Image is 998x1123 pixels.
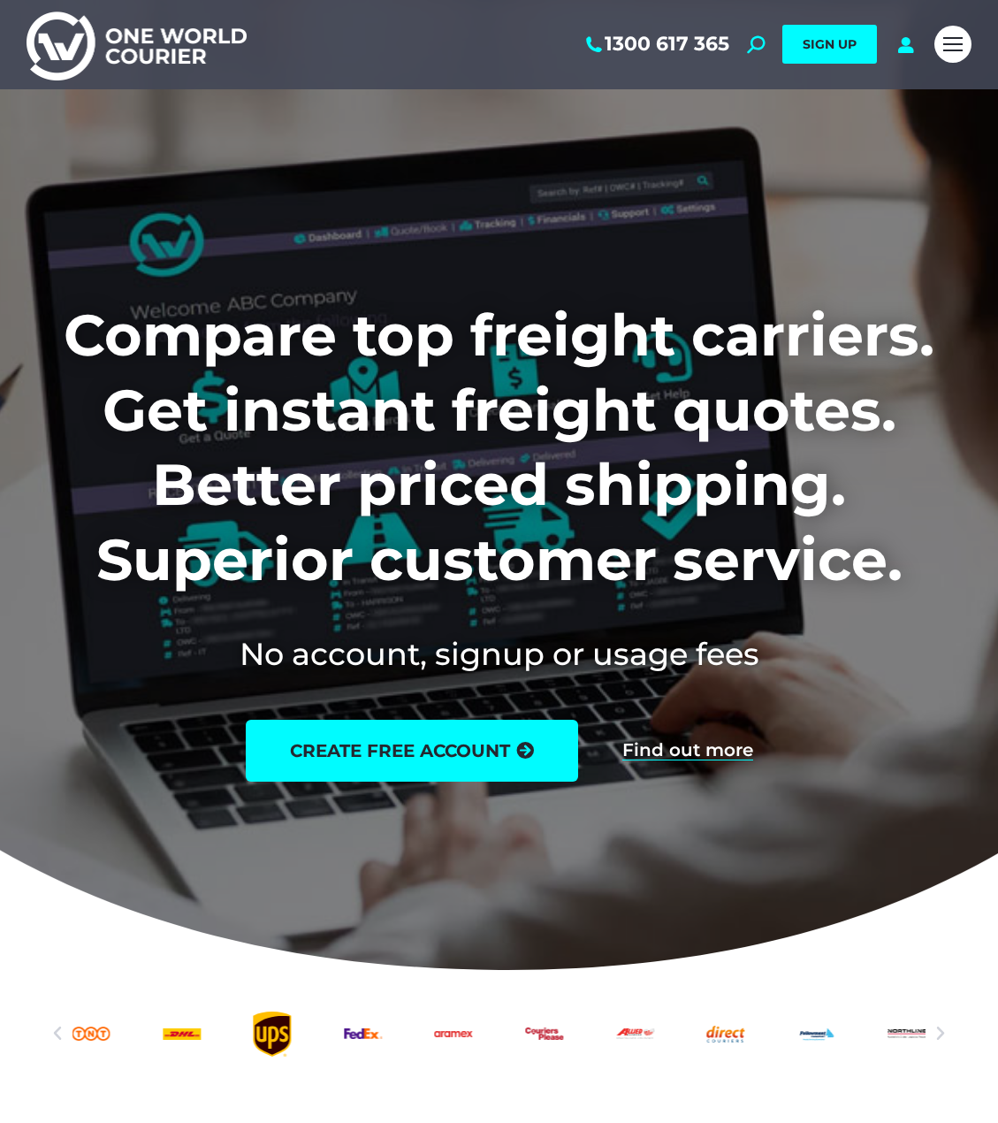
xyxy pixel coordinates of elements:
a: create free account [246,720,578,782]
div: 10 / 25 [797,1003,835,1065]
a: UPS logo [254,1003,292,1065]
div: 3 / 25 [163,1003,201,1065]
a: Aramex_logo [435,1003,473,1065]
a: Followmont transoirt web logo [797,1003,835,1065]
div: 5 / 25 [344,1003,382,1065]
a: Northline logo [888,1003,926,1065]
a: FedEx logo [344,1003,382,1065]
a: SIGN UP [782,25,877,64]
h2: No account, signup or usage fees [27,632,971,676]
a: Allied Express logo [616,1003,654,1065]
div: 6 / 25 [435,1003,473,1065]
a: Direct Couriers logo [707,1003,745,1065]
a: Couriers Please logo [525,1003,563,1065]
span: SIGN UP [803,36,857,52]
div: 11 / 25 [888,1003,926,1065]
a: DHl logo [163,1003,201,1065]
div: 7 / 25 [525,1003,563,1065]
a: Mobile menu icon [934,26,971,63]
div: 4 / 25 [254,1003,292,1065]
div: 9 / 25 [707,1003,745,1065]
div: 8 / 25 [616,1003,654,1065]
img: One World Courier [27,9,247,80]
a: 1300 617 365 [583,33,729,56]
div: Slides [72,1003,926,1065]
a: Find out more [622,741,753,760]
a: TNT logo Australian freight company [72,1003,110,1065]
h1: Compare top freight carriers. Get instant freight quotes. Better priced shipping. Superior custom... [27,298,971,597]
div: 2 / 25 [72,1003,110,1065]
